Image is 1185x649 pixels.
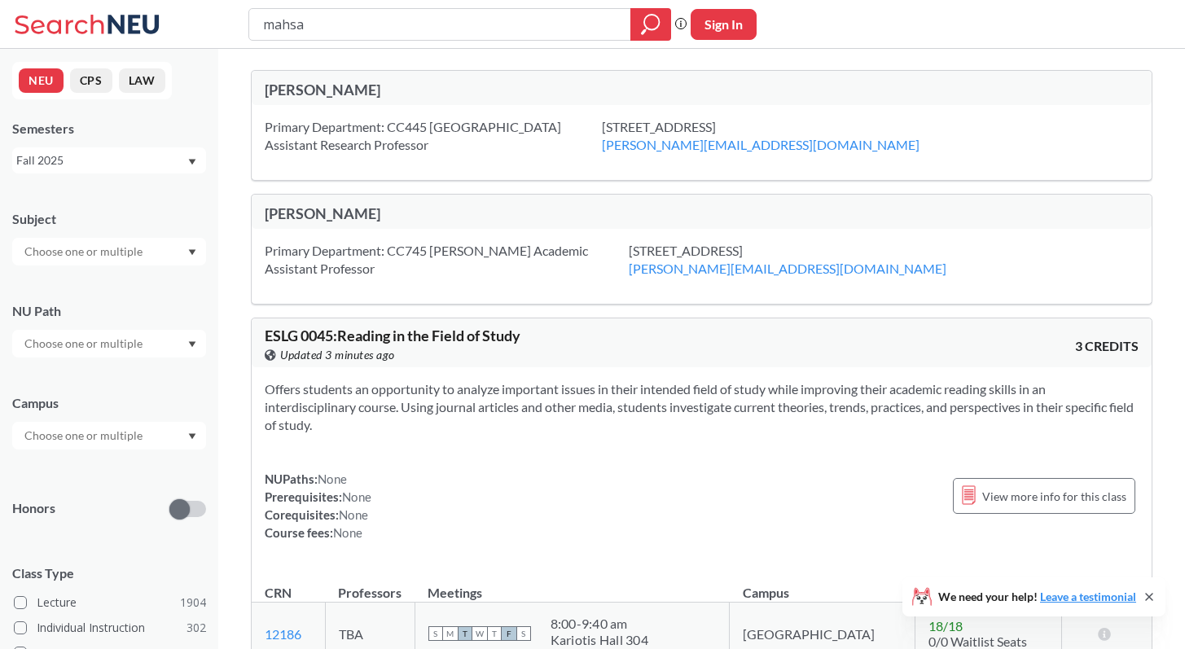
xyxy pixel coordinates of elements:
span: 3 CREDITS [1075,337,1139,355]
div: Fall 2025 [16,151,187,169]
svg: Dropdown arrow [188,159,196,165]
div: Dropdown arrow [12,238,206,265]
div: Primary Department: CC445 [GEOGRAPHIC_DATA] Assistant Research Professor [265,118,602,154]
span: 18 / 18 [928,618,963,634]
section: Offers students an opportunity to analyze important issues in their intended field of study while... [265,380,1139,434]
span: None [342,489,371,504]
div: Subject [12,210,206,228]
span: 0/0 Waitlist Seats [928,634,1027,649]
span: ESLG 0045 : Reading in the Field of Study [265,327,520,344]
span: W [472,626,487,641]
th: Meetings [415,568,730,603]
span: Class Type [12,564,206,582]
span: S [428,626,443,641]
div: magnifying glass [630,8,671,41]
span: View more info for this class [982,486,1126,506]
span: T [458,626,472,641]
th: Seats [915,568,1061,603]
input: Choose one or multiple [16,334,153,353]
a: [PERSON_NAME][EMAIL_ADDRESS][DOMAIN_NAME] [629,261,946,276]
span: M [443,626,458,641]
div: Fall 2025Dropdown arrow [12,147,206,173]
input: Choose one or multiple [16,242,153,261]
div: [PERSON_NAME] [265,81,702,99]
a: [PERSON_NAME][EMAIL_ADDRESS][DOMAIN_NAME] [602,137,919,152]
th: Professors [325,568,415,603]
div: 8:00 - 9:40 am [551,616,648,632]
th: Campus [730,568,915,603]
svg: Dropdown arrow [188,433,196,440]
div: [PERSON_NAME] [265,204,702,222]
span: None [339,507,368,522]
button: NEU [19,68,64,93]
a: Leave a testimonial [1040,590,1136,603]
div: NUPaths: Prerequisites: Corequisites: Course fees: [265,470,371,542]
div: Dropdown arrow [12,422,206,449]
a: 12186 [265,626,301,642]
input: Class, professor, course number, "phrase" [261,11,619,38]
div: Primary Department: CC745 [PERSON_NAME] Academic Assistant Professor [265,242,629,278]
div: Campus [12,394,206,412]
th: Notifications [1061,568,1151,603]
div: NU Path [12,302,206,320]
span: S [516,626,531,641]
label: Lecture [14,592,206,613]
input: Choose one or multiple [16,426,153,445]
div: [STREET_ADDRESS] [629,242,987,278]
span: F [502,626,516,641]
p: Honors [12,499,55,518]
button: Sign In [691,9,757,40]
span: 302 [187,619,206,637]
div: Semesters [12,120,206,138]
span: None [318,471,347,486]
svg: magnifying glass [641,13,661,36]
button: CPS [70,68,112,93]
span: T [487,626,502,641]
div: [STREET_ADDRESS] [602,118,960,154]
div: Kariotis Hall 304 [551,632,648,648]
span: 1904 [180,594,206,612]
button: LAW [119,68,165,93]
span: We need your help! [938,591,1136,603]
svg: Dropdown arrow [188,341,196,348]
svg: Dropdown arrow [188,249,196,256]
label: Individual Instruction [14,617,206,638]
span: None [333,525,362,540]
div: Dropdown arrow [12,330,206,357]
span: Updated 3 minutes ago [280,346,395,364]
div: CRN [265,584,292,602]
